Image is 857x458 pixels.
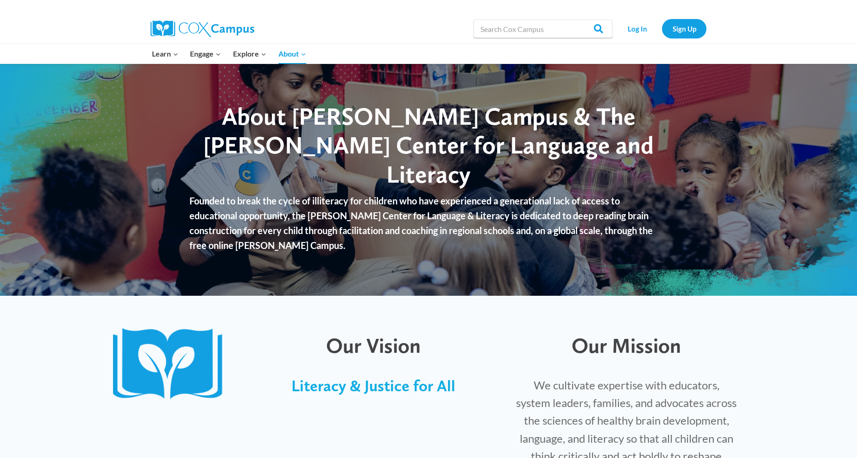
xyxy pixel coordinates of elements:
[617,19,706,38] nav: Secondary Navigation
[473,19,612,38] input: Search Cox Campus
[617,19,657,38] a: Log In
[326,333,421,358] span: Our Vision
[189,193,667,253] p: Founded to break the cycle of illiteracy for children who have experienced a generational lack of...
[146,44,312,64] nav: Primary Navigation
[291,376,455,395] span: Literacy & Justice for All
[662,19,706,38] a: Sign Up
[151,20,254,37] img: Cox Campus
[572,333,681,358] span: Our Mission
[233,48,266,60] span: Explore
[190,48,221,60] span: Engage
[203,102,654,189] span: About [PERSON_NAME] Campus & The [PERSON_NAME] Center for Language and Literacy
[113,328,231,402] img: CoxCampus-Logo_Book only
[278,48,306,60] span: About
[152,48,178,60] span: Learn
